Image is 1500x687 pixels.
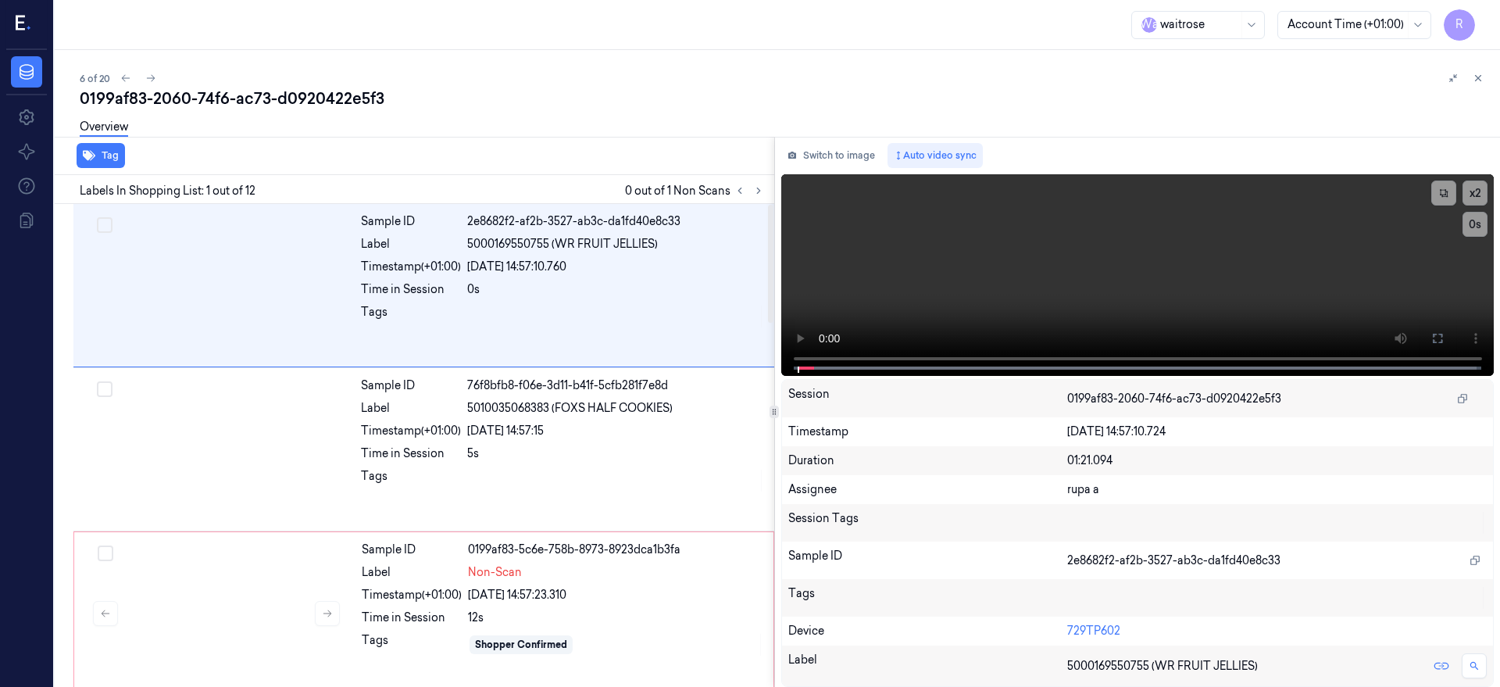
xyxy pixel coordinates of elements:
div: Session Tags [788,510,1068,535]
div: 0199af83-2060-74f6-ac73-d0920422e5f3 [80,88,1487,109]
div: Timestamp [788,424,1068,440]
div: [DATE] 14:57:10.724 [1067,424,1487,440]
div: Device [788,623,1068,639]
button: Auto video sync [887,143,983,168]
button: R [1444,9,1475,41]
button: Select row [97,381,112,397]
div: Tags [362,632,462,657]
span: 5010035068383 (FOXS HALF COOKIES) [467,400,673,417]
div: Timestamp (+01:00) [362,587,462,603]
div: Shopper Confirmed [475,638,567,652]
div: 5s [467,445,765,462]
button: Switch to image [781,143,881,168]
div: Time in Session [361,445,461,462]
span: 5000169550755 (WR FRUIT JELLIES) [1067,658,1258,674]
div: Label [361,400,461,417]
div: 0199af83-5c6e-758b-8973-8923dca1b3fa [468,542,764,558]
div: 2e8682f2-af2b-3527-ab3c-da1fd40e8c33 [467,213,765,230]
div: Timestamp (+01:00) [361,259,461,275]
div: 01:21.094 [1067,453,1487,469]
button: 0s [1462,212,1487,237]
div: Sample ID [361,377,461,394]
span: 5000169550755 (WR FRUIT JELLIES) [467,236,658,252]
span: 2e8682f2-af2b-3527-ab3c-da1fd40e8c33 [1067,553,1280,569]
button: x2 [1462,181,1487,206]
button: Select row [98,546,113,561]
div: Time in Session [361,281,461,298]
div: Tags [788,585,1068,610]
button: Select row [97,217,112,233]
div: Sample ID [788,548,1068,573]
div: rupa a [1067,481,1487,498]
span: W a [1141,17,1157,33]
div: Assignee [788,481,1068,498]
span: Non-Scan [468,564,522,581]
div: 12s [468,610,764,626]
span: 0199af83-2060-74f6-ac73-d0920422e5f3 [1067,391,1281,407]
div: 76f8bfb8-f06e-3d11-b41f-5cfb281f7e8d [467,377,765,394]
button: Tag [77,143,125,168]
div: Tags [361,468,461,493]
div: Sample ID [361,213,461,230]
a: Overview [80,119,128,137]
div: Time in Session [362,610,462,626]
div: [DATE] 14:57:10.760 [467,259,765,275]
span: 0 out of 1 Non Scans [625,181,768,200]
div: Duration [788,453,1068,469]
div: Tags [361,304,461,329]
div: [DATE] 14:57:23.310 [468,587,764,603]
span: 6 of 20 [80,72,110,85]
div: 0s [467,281,765,298]
div: Label [362,564,462,581]
div: [DATE] 14:57:15 [467,423,765,439]
div: Sample ID [362,542,462,558]
div: Label [788,652,1068,680]
div: 729TP602 [1067,623,1487,639]
div: Timestamp (+01:00) [361,423,461,439]
div: Label [361,236,461,252]
span: Labels In Shopping List: 1 out of 12 [80,183,255,199]
div: Session [788,386,1068,411]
